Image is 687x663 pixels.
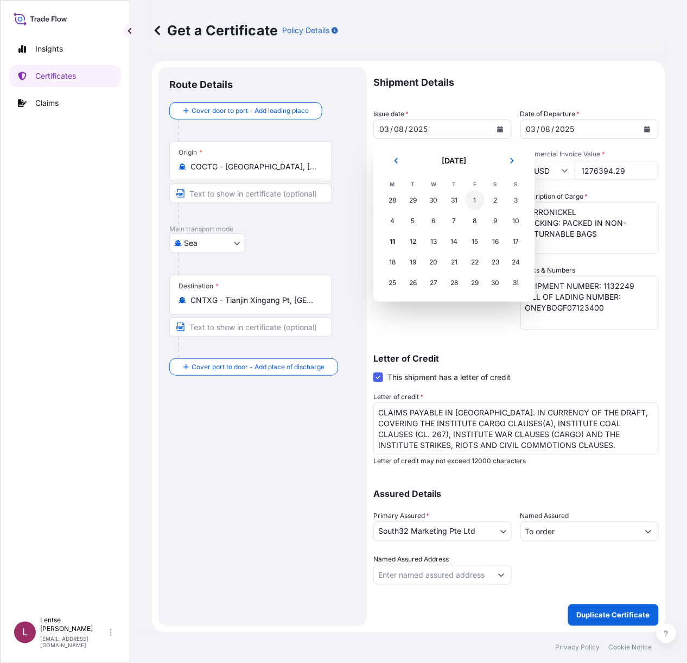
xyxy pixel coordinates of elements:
div: Tuesday 12 August 2025 [403,232,423,251]
div: Saturday 30 August 2025 [486,273,505,293]
div: Friday 15 August 2025 [465,232,485,251]
div: Thursday 7 August 2025 [444,211,464,231]
div: Friday 8 August 2025 [465,211,485,231]
div: Tuesday 26 August 2025 [403,273,423,293]
button: Previous [384,152,408,169]
div: Saturday 23 August 2025 [486,252,505,272]
th: M [382,178,403,190]
div: Wednesday 27 August 2025 [424,273,443,293]
th: T [444,178,465,190]
div: August 2025 [382,152,526,293]
button: Next [500,152,524,169]
div: Tuesday 19 August 2025 [403,252,423,272]
div: Monday 25 August 2025 [383,273,402,293]
table: August 2025 [382,178,526,293]
div: Friday 1 August 2025 [465,191,485,210]
div: Monday 18 August 2025 [383,252,402,272]
div: Thursday 14 August 2025 [444,232,464,251]
p: Policy Details [282,25,329,36]
div: Wednesday 6 August 2025 [424,211,443,231]
div: Tuesday 5 August 2025 [403,211,423,231]
div: Tuesday 29 July 2025 [403,191,423,210]
div: Sunday 24 August 2025 [506,252,526,272]
div: Wednesday 20 August 2025 [424,252,443,272]
section: Calendar [373,143,535,302]
div: Thursday 28 August 2025 [444,273,464,293]
div: Sunday 10 August 2025 [506,211,526,231]
div: Wednesday 30 July 2025 [424,191,443,210]
p: Get a Certificate [152,22,278,39]
th: S [506,178,526,190]
div: Today, Monday 11 August 2025 [383,232,402,251]
div: Sunday 17 August 2025 [506,232,526,251]
div: Saturday 9 August 2025 [486,211,505,231]
th: S [485,178,506,190]
div: Saturday 2 August 2025 [486,191,505,210]
th: F [465,178,485,190]
th: W [423,178,444,190]
h2: [DATE] [415,155,494,166]
div: Thursday 21 August 2025 [444,252,464,272]
div: Sunday 31 August 2025 [506,273,526,293]
div: Monday 28 July 2025 [383,191,402,210]
div: Monday 4 August 2025 [383,211,402,231]
div: Friday 22 August 2025 [465,252,485,272]
div: Sunday 3 August 2025 selected [506,191,526,210]
div: Saturday 16 August 2025 [486,232,505,251]
div: Thursday 31 July 2025 [444,191,464,210]
th: T [403,178,423,190]
div: Friday 29 August 2025 [465,273,485,293]
div: Wednesday 13 August 2025 [424,232,443,251]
